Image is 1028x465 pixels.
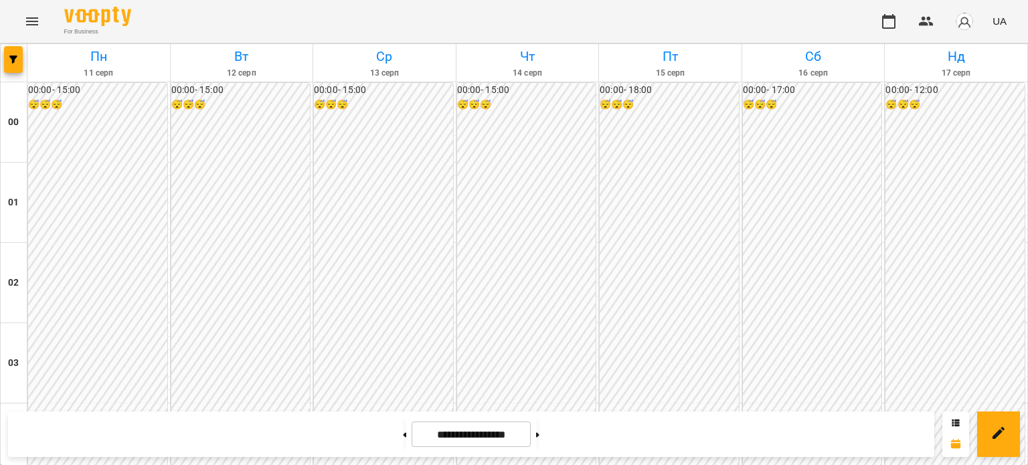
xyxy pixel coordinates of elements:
h6: 😴😴😴 [314,98,453,112]
h6: 11 серп [29,67,168,80]
h6: Пт [601,46,740,67]
img: avatar_s.png [955,12,974,31]
h6: 14 серп [458,67,597,80]
h6: Вт [173,46,311,67]
h6: 00:00 - 17:00 [743,83,882,98]
h6: 😴😴😴 [28,98,167,112]
h6: Пн [29,46,168,67]
h6: 00:00 - 15:00 [171,83,311,98]
h6: 00 [8,115,19,130]
h6: 02 [8,276,19,290]
span: For Business [64,27,131,36]
h6: 😴😴😴 [171,98,311,112]
h6: 01 [8,195,19,210]
h6: Чт [458,46,597,67]
img: Voopty Logo [64,7,131,26]
h6: 😴😴😴 [885,98,1025,112]
h6: Нд [887,46,1025,67]
h6: 13 серп [315,67,454,80]
h6: 😴😴😴 [743,98,882,112]
h6: 17 серп [887,67,1025,80]
button: Menu [16,5,48,37]
h6: Ср [315,46,454,67]
h6: 00:00 - 12:00 [885,83,1025,98]
button: UA [987,9,1012,33]
span: UA [993,14,1007,28]
h6: 03 [8,356,19,371]
h6: 😴😴😴 [600,98,739,112]
h6: 12 серп [173,67,311,80]
h6: 00:00 - 15:00 [457,83,596,98]
h6: Сб [744,46,883,67]
h6: 😴😴😴 [457,98,596,112]
h6: 16 серп [744,67,883,80]
h6: 00:00 - 18:00 [600,83,739,98]
h6: 15 серп [601,67,740,80]
h6: 00:00 - 15:00 [314,83,453,98]
h6: 00:00 - 15:00 [28,83,167,98]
